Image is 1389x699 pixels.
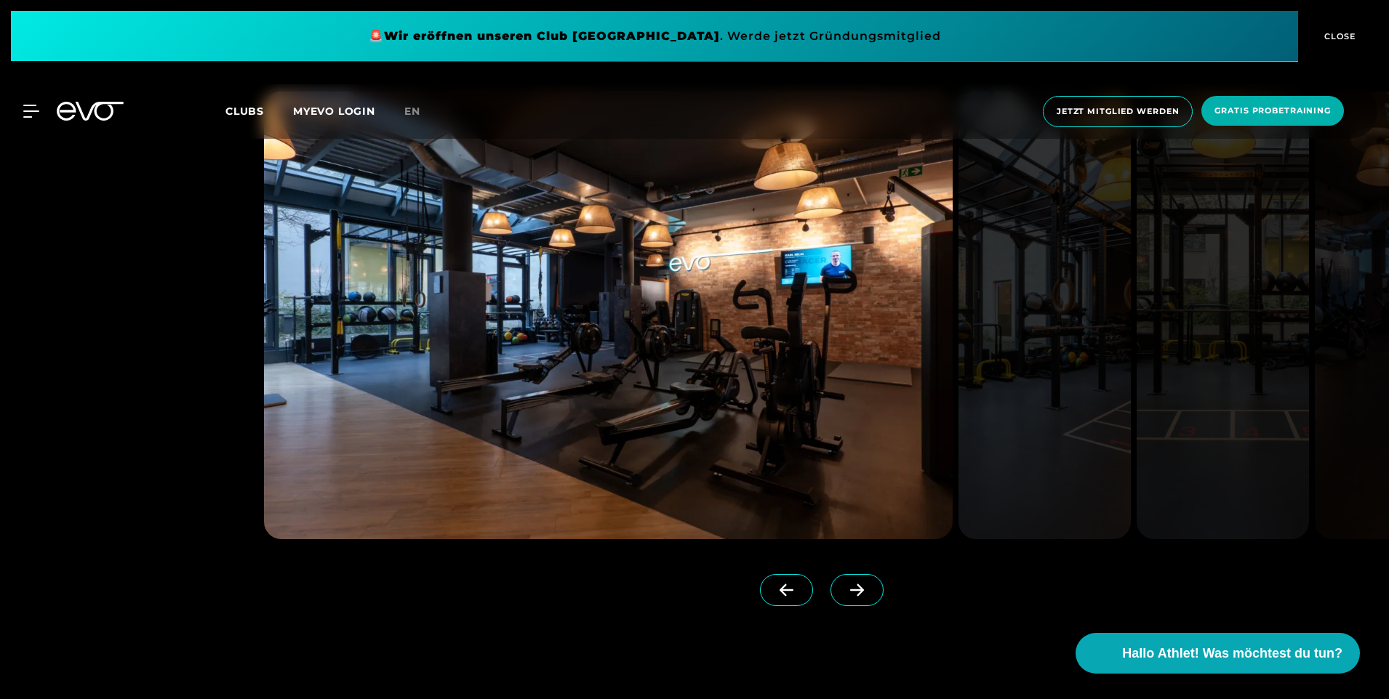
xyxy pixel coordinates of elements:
img: evofitness [1137,92,1309,539]
button: CLOSE [1298,11,1378,62]
a: Jetzt Mitglied werden [1038,96,1197,127]
a: en [404,103,438,120]
img: evofitness [958,92,1131,539]
span: Clubs [225,105,264,118]
span: en [404,105,420,118]
a: MYEVO LOGIN [293,105,375,118]
span: Gratis Probetraining [1214,105,1331,117]
span: Hallo Athlet! Was möchtest du tun? [1122,644,1342,663]
img: evofitness [264,92,953,539]
button: Hallo Athlet! Was möchtest du tun? [1076,633,1360,674]
span: CLOSE [1321,30,1356,43]
span: Jetzt Mitglied werden [1057,105,1179,118]
a: Clubs [225,104,293,118]
a: Gratis Probetraining [1197,96,1348,127]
